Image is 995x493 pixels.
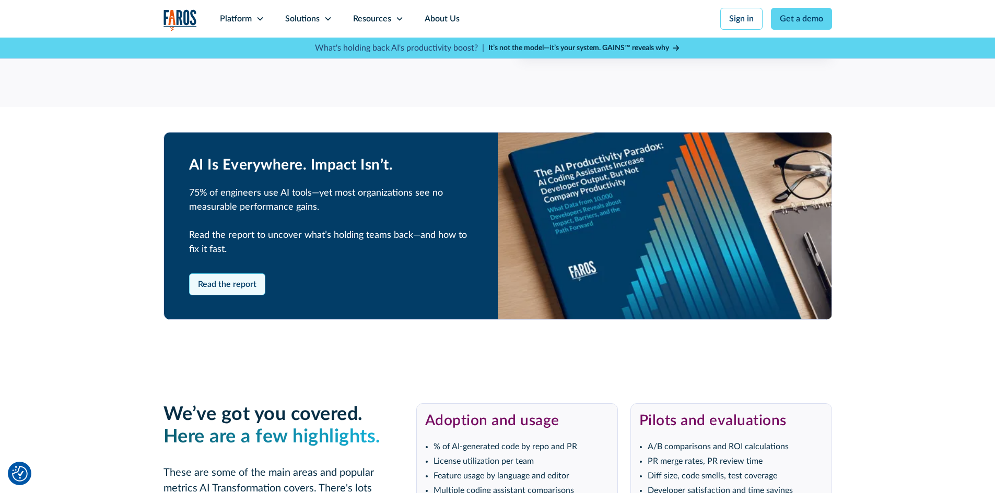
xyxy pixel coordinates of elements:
li: Diff size, code smells, test coverage [648,470,823,482]
img: Revisit consent button [12,466,28,482]
strong: We’ve got you covered. ‍ [163,405,381,446]
em: Here are a few highlights. [163,427,381,446]
button: Cookie Settings [12,466,28,482]
a: home [163,9,197,31]
p: What's holding back AI's productivity boost? | [315,42,484,54]
img: AI Productivity Paradox Report 2025 [498,133,832,319]
a: Sign in [720,8,763,30]
a: It’s not the model—it’s your system. GAINS™ reveals why [488,43,681,54]
h3: Adoption and usage [425,412,609,430]
a: Get a demo [771,8,832,30]
li: Feature usage by language and editor [434,470,609,482]
h2: AI Is Everywhere. Impact Isn’t. [189,157,473,174]
li: PR merge rates, PR review time [648,455,823,467]
div: Resources [353,13,391,25]
strong: It’s not the model—it’s your system. GAINS™ reveals why [488,44,669,52]
p: 75% of engineers use AI tools—yet most organizations see no measurable performance gains. Read th... [189,186,473,257]
li: % of AI-generated code by repo and PR [434,440,609,453]
img: Logo of the analytics and reporting company Faros. [163,9,197,31]
li: A/B comparisons and ROI calculations [648,440,823,453]
div: Platform [220,13,252,25]
div: Solutions [285,13,320,25]
li: License utilization per team [434,455,609,467]
h3: Pilots and evaluations [639,412,823,430]
a: Read the report [189,273,265,295]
